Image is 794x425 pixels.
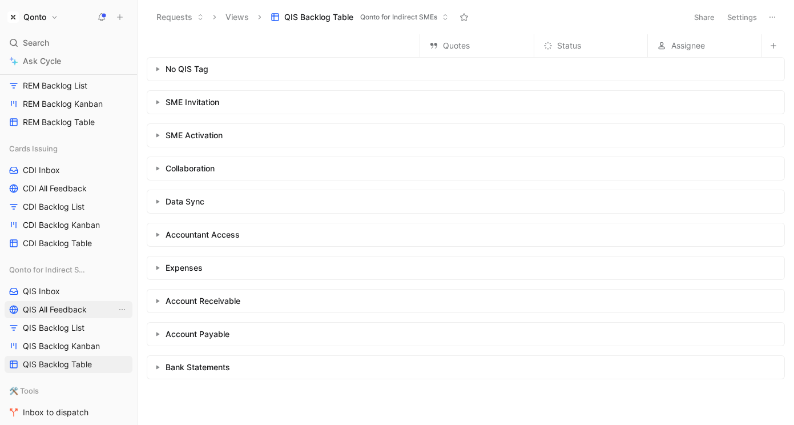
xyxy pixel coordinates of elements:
[5,9,61,25] button: QontoQonto
[23,36,49,50] span: Search
[648,39,761,53] div: Assignee
[166,195,204,209] div: Data Sync
[166,95,219,109] div: SME Invitation
[23,322,84,334] span: QIS Backlog List
[5,216,132,234] a: CDI Backlog Kanban
[23,183,87,194] span: CDI All Feedback
[151,9,209,26] button: Requests
[5,53,132,70] a: Ask Cycle
[5,140,132,157] div: Cards Issuing
[534,39,648,53] div: Status
[5,77,132,94] a: REM Backlog List
[9,143,58,154] span: Cards Issuing
[166,327,229,341] div: Account Payable
[23,359,92,370] span: QIS Backlog Table
[722,9,762,25] button: Settings
[284,11,353,23] span: QIS Backlog Table
[166,228,240,242] div: Accountant Access
[557,39,581,53] span: Status
[23,12,46,22] h1: Qonto
[23,304,87,315] span: QIS All Feedback
[5,34,132,51] div: Search
[689,9,720,25] button: Share
[5,283,132,300] a: QIS Inbox
[166,62,208,76] div: No QIS Tag
[5,301,132,318] a: QIS All FeedbackView actions
[5,338,132,355] a: QIS Backlog Kanban
[9,385,39,396] span: 🛠️ Tools
[9,264,87,275] span: Qonto for Indirect SMEs
[220,9,254,26] button: Views
[166,162,215,175] div: Collaboration
[420,39,534,53] div: Quotes
[5,198,132,215] a: CDI Backlog List
[166,261,203,275] div: Expenses
[5,19,132,131] div: RemunerationREM InboxREM All FeedbackREM Backlog ListREM Backlog KanbanREM Backlog Table
[23,165,60,176] span: CDI Inbox
[116,304,128,315] button: View actions
[671,39,705,53] span: Assignee
[360,11,437,23] span: Qonto for Indirect SMEs
[5,382,132,399] div: 🛠️ Tools
[5,140,132,252] div: Cards IssuingCDI InboxCDI All FeedbackCDI Backlog ListCDI Backlog KanbanCDI Backlog Table
[166,129,223,142] div: SME Activation
[7,11,19,23] img: Qonto
[5,162,132,179] a: CDI Inbox
[23,407,88,418] span: Inbox to dispatch
[166,294,240,308] div: Account Receivable
[5,319,132,336] a: QIS Backlog List
[23,80,87,91] span: REM Backlog List
[5,261,132,278] div: Qonto for Indirect SMEs
[23,117,95,128] span: REM Backlog Table
[265,9,454,26] button: QIS Backlog TableQonto for Indirect SMEs
[5,356,132,373] a: QIS Backlog Table
[23,201,84,213] span: CDI Backlog List
[443,39,470,53] span: Quotes
[23,54,61,68] span: Ask Cycle
[23,340,100,352] span: QIS Backlog Kanban
[5,180,132,197] a: CDI All Feedback
[5,404,132,421] a: Inbox to dispatch
[23,219,100,231] span: CDI Backlog Kanban
[5,235,132,252] a: CDI Backlog Table
[23,238,92,249] span: CDI Backlog Table
[5,95,132,113] a: REM Backlog Kanban
[23,98,103,110] span: REM Backlog Kanban
[5,114,132,131] a: REM Backlog Table
[166,360,230,374] div: Bank Statements
[23,286,60,297] span: QIS Inbox
[5,261,132,373] div: Qonto for Indirect SMEsQIS InboxQIS All FeedbackView actionsQIS Backlog ListQIS Backlog KanbanQIS...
